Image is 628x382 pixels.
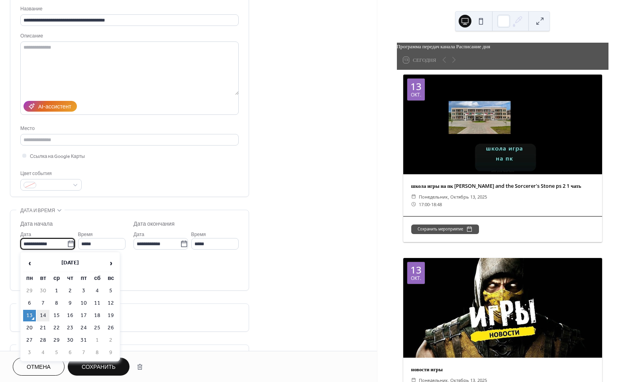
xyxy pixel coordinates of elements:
td: 24 [77,322,90,334]
td: 1 [50,285,63,297]
div: Программа передач канала Расписание дня [397,43,608,50]
span: Отмена [27,363,51,372]
td: 2 [104,335,117,346]
td: 1 [91,335,104,346]
div: новости игры [403,366,602,373]
span: › [105,255,117,271]
th: ср [50,273,63,284]
span: Ссылка на Google Карты [30,152,85,161]
td: 29 [50,335,63,346]
span: Дата [133,230,144,239]
div: AI-ассистент [38,103,71,111]
td: 22 [50,322,63,334]
button: Сохранить [68,358,130,376]
td: 30 [64,335,77,346]
span: 17:00 [419,201,430,208]
th: вт [37,273,49,284]
td: 9 [64,297,77,309]
td: 29 [23,285,36,297]
span: 18:48 [431,201,442,208]
td: 14 [37,310,49,321]
td: 27 [23,335,36,346]
td: 16 [64,310,77,321]
div: школа игры на пк [PERSON_NAME] and the Sorcerer's Stone ps 2 1 чать [403,182,602,190]
span: Время [191,230,206,239]
th: [DATE] [37,255,104,272]
th: вс [104,273,117,284]
td: 31 [77,335,90,346]
button: Сохранить мероприятие [411,224,479,234]
span: Дата и время [20,207,55,215]
td: 2 [64,285,77,297]
span: Сохранить [82,363,116,372]
td: 17 [77,310,90,321]
span: понедельник, октябрь 13, 2025 [419,193,487,201]
td: 19 [104,310,117,321]
td: 12 [104,297,117,309]
div: Название [20,5,237,13]
div: Цвет события [20,169,80,178]
td: 25 [91,322,104,334]
td: 5 [50,347,63,358]
span: ‹ [24,255,35,271]
span: - [430,201,431,208]
th: чт [64,273,77,284]
td: 8 [50,297,63,309]
td: 20 [23,322,36,334]
th: пт [77,273,90,284]
td: 21 [37,322,49,334]
td: 28 [37,335,49,346]
button: Отмена [13,358,65,376]
td: 11 [91,297,104,309]
td: 26 [104,322,117,334]
span: Время [78,230,93,239]
div: 13 [410,82,422,91]
td: 23 [64,322,77,334]
div: Дата окончания [133,220,175,228]
td: 13 [23,310,36,321]
button: AI-ассистент [24,101,77,112]
td: 3 [23,347,36,358]
td: 4 [91,285,104,297]
span: Дата [20,230,31,239]
th: сб [91,273,104,284]
div: 13 [410,265,422,275]
td: 5 [104,285,117,297]
div: Место [20,124,237,133]
td: 30 [37,285,49,297]
div: Дата начала [20,220,53,228]
th: пн [23,273,36,284]
div: ​ [411,193,416,201]
td: 6 [64,347,77,358]
td: 7 [77,347,90,358]
td: 3 [77,285,90,297]
div: ​ [411,201,416,208]
div: окт. [411,276,421,281]
td: 6 [23,297,36,309]
td: 9 [104,347,117,358]
td: 8 [91,347,104,358]
td: 10 [77,297,90,309]
td: 4 [37,347,49,358]
td: 18 [91,310,104,321]
td: 15 [50,310,63,321]
div: окт. [411,93,421,97]
div: Описание [20,32,237,40]
td: 7 [37,297,49,309]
